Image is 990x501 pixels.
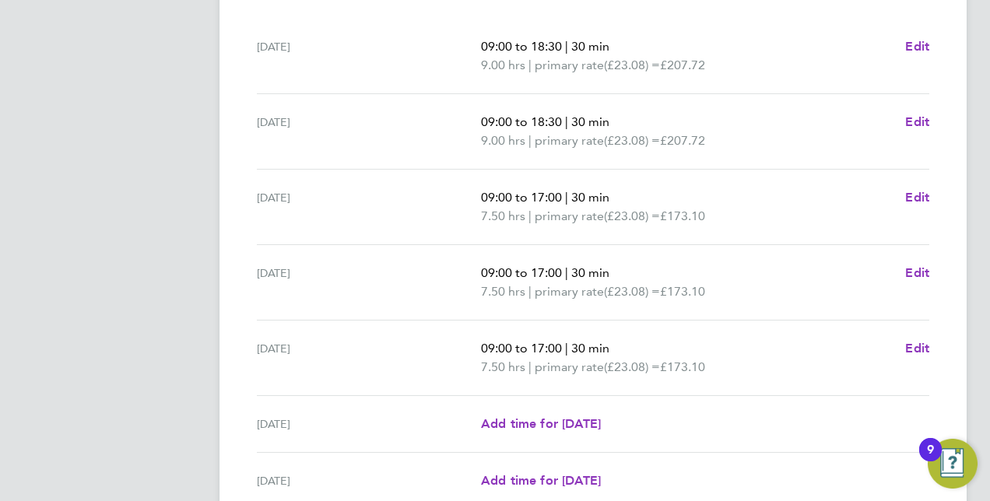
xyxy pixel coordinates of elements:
[905,39,929,54] span: Edit
[481,416,601,431] span: Add time for [DATE]
[928,439,978,489] button: Open Resource Center, 9 new notifications
[660,208,705,223] span: £173.10
[571,265,609,280] span: 30 min
[905,265,929,280] span: Edit
[905,188,929,207] a: Edit
[481,341,562,356] span: 09:00 to 17:00
[257,113,481,150] div: [DATE]
[660,284,705,299] span: £173.10
[535,282,604,301] span: primary rate
[565,190,568,205] span: |
[257,415,481,433] div: [DATE]
[660,58,705,72] span: £207.72
[660,359,705,374] span: £173.10
[535,131,604,150] span: primary rate
[257,188,481,226] div: [DATE]
[535,56,604,75] span: primary rate
[565,114,568,129] span: |
[257,264,481,301] div: [DATE]
[604,359,660,374] span: (£23.08) =
[481,265,562,280] span: 09:00 to 17:00
[571,114,609,129] span: 30 min
[481,284,525,299] span: 7.50 hrs
[481,208,525,223] span: 7.50 hrs
[528,208,532,223] span: |
[528,359,532,374] span: |
[528,58,532,72] span: |
[565,341,568,356] span: |
[571,39,609,54] span: 30 min
[571,341,609,356] span: 30 min
[535,207,604,226] span: primary rate
[905,37,929,56] a: Edit
[905,264,929,282] a: Edit
[481,473,601,488] span: Add time for [DATE]
[905,339,929,358] a: Edit
[927,450,934,470] div: 9
[481,58,525,72] span: 9.00 hrs
[565,39,568,54] span: |
[528,284,532,299] span: |
[481,415,601,433] a: Add time for [DATE]
[481,471,601,490] a: Add time for [DATE]
[481,359,525,374] span: 7.50 hrs
[905,114,929,129] span: Edit
[257,37,481,75] div: [DATE]
[905,190,929,205] span: Edit
[528,133,532,148] span: |
[604,133,660,148] span: (£23.08) =
[481,133,525,148] span: 9.00 hrs
[565,265,568,280] span: |
[535,358,604,377] span: primary rate
[905,113,929,131] a: Edit
[604,58,660,72] span: (£23.08) =
[257,339,481,377] div: [DATE]
[481,190,562,205] span: 09:00 to 17:00
[571,190,609,205] span: 30 min
[604,208,660,223] span: (£23.08) =
[257,471,481,490] div: [DATE]
[660,133,705,148] span: £207.72
[481,114,562,129] span: 09:00 to 18:30
[481,39,562,54] span: 09:00 to 18:30
[604,284,660,299] span: (£23.08) =
[905,341,929,356] span: Edit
